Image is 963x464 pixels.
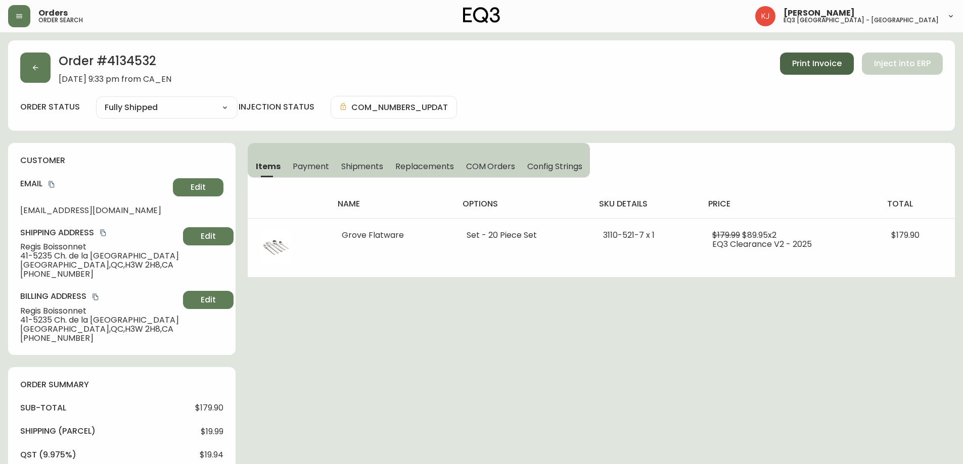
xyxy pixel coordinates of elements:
[47,179,57,189] button: copy
[98,228,108,238] button: copy
[20,325,179,334] span: [GEOGRAPHIC_DATA] , QC , H3W 2H8 , CA
[20,261,179,270] span: [GEOGRAPHIC_DATA] , QC , H3W 2H8 , CA
[183,291,234,309] button: Edit
[195,403,223,413] span: $179.90
[338,198,446,210] h4: name
[20,379,223,390] h4: order summary
[260,231,292,263] img: 7de7723b-4a21-4291-a0fd-d2faebac6e57.jpg
[201,231,216,242] span: Edit
[467,231,579,240] li: Set - 20 Piece Set
[38,17,83,23] h5: order search
[201,427,223,436] span: $19.99
[755,6,775,26] img: 24a625d34e264d2520941288c4a55f8e
[712,238,812,250] span: EQ3 Clearance V2 - 2025
[59,75,171,84] span: [DATE] 9:33 pm from CA_EN
[780,53,854,75] button: Print Invoice
[463,7,500,23] img: logo
[527,161,582,172] span: Config Strings
[20,306,179,316] span: Regis Boissonnet
[463,198,583,210] h4: options
[20,155,223,166] h4: customer
[20,449,76,460] h4: qst (9.975%)
[293,161,329,172] span: Payment
[20,242,179,251] span: Regis Boissonnet
[239,101,314,113] h4: injection status
[20,291,179,302] h4: Billing Address
[887,198,947,210] h4: total
[341,161,384,172] span: Shipments
[20,206,169,215] span: [EMAIL_ADDRESS][DOMAIN_NAME]
[20,426,96,437] h4: Shipping ( Parcel )
[38,9,68,17] span: Orders
[20,270,179,279] span: [PHONE_NUMBER]
[20,402,66,414] h4: sub-total
[191,182,206,193] span: Edit
[891,229,920,241] span: $179.90
[200,450,223,459] span: $19.94
[20,178,169,189] h4: Email
[466,161,516,172] span: COM Orders
[599,198,693,210] h4: sku details
[20,334,179,343] span: [PHONE_NUMBER]
[201,294,216,305] span: Edit
[603,229,655,241] span: 3110-521-7 x 1
[90,292,101,302] button: copy
[20,101,80,113] label: order status
[173,178,223,196] button: Edit
[708,198,871,210] h4: price
[395,161,453,172] span: Replacements
[59,53,171,75] h2: Order # 4134532
[20,227,179,238] h4: Shipping Address
[183,227,234,245] button: Edit
[784,17,939,23] h5: eq3 [GEOGRAPHIC_DATA] - [GEOGRAPHIC_DATA]
[20,316,179,325] span: 41-5235 Ch. de la [GEOGRAPHIC_DATA]
[742,229,776,241] span: $89.95 x 2
[784,9,855,17] span: [PERSON_NAME]
[792,58,842,69] span: Print Invoice
[256,161,281,172] span: Items
[20,251,179,261] span: 41-5235 Ch. de la [GEOGRAPHIC_DATA]
[342,229,404,241] span: Grove Flatware
[712,229,740,241] span: $179.99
